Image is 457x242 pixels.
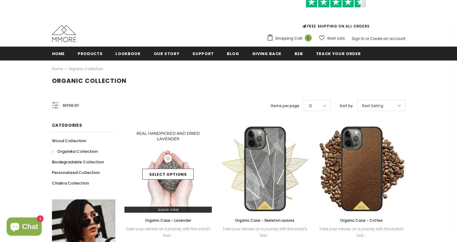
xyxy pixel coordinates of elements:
a: Home [52,65,63,73]
span: Quick View [158,207,179,212]
inbox-online-store-chat: Shopify online store chat [5,217,43,237]
span: or [365,36,369,41]
a: Wood Collection [52,136,86,146]
a: Sign In [352,36,365,41]
span: Blog [227,51,239,57]
span: 12 [309,103,312,109]
span: Giving back [252,51,282,57]
img: MMORE Cases [52,25,76,42]
span: Organika Collection [57,149,98,154]
a: Blog [227,47,239,60]
a: Quick View [124,207,212,213]
a: Products [78,47,102,60]
a: B2B [294,47,303,60]
div: Take your senses on a journey with the world's first... [318,226,405,239]
a: Organic Case - Coffee [318,217,405,224]
label: Items per page [271,103,299,109]
span: Shopping Cart [275,35,302,41]
iframe: Customer reviews powered by Trustpilot [267,8,405,23]
span: Track your order [316,51,361,57]
span: Products [78,51,102,57]
span: 0 [305,34,312,41]
div: Take your senses on a journey with the world's first... [221,226,309,239]
a: support [192,47,214,60]
a: Lookbook [115,47,140,60]
a: Shopping Cart 0 [267,34,315,43]
a: Organic Case - Lavender [124,217,212,224]
a: Organika Collection [52,146,98,157]
img: Real Organic Hanpicked Lavender Flowers held in Hand [124,125,212,213]
span: Organic Case - Skeleton Leaves [235,218,294,223]
span: Categories [52,122,82,128]
span: Refine by [63,102,79,109]
span: Our Story [154,51,180,57]
a: Giving back [252,47,282,60]
a: Chakra Collection [52,178,89,188]
span: Organic Case - Lavender [145,218,191,223]
span: Lookbook [115,51,140,57]
a: Wish Lists [319,33,345,44]
a: Biodegradable Collection [52,157,104,167]
span: Organic Collection [52,77,127,85]
span: Chakra Collection [52,180,89,186]
div: Take your senses on a journey with the world's first... [124,226,212,239]
span: Biodegradable Collection [52,159,104,165]
span: B2B [294,51,303,57]
a: Personalized Collection [52,167,100,178]
a: Select options [142,169,194,180]
a: Track your order [316,47,361,60]
span: Wood Collection [52,138,86,144]
span: support [192,51,214,57]
a: Create an account [370,36,405,41]
span: Personalized Collection [52,170,100,175]
a: Our Story [154,47,180,60]
span: Best Selling [362,103,383,109]
a: Organic Case - Skeleton Leaves [221,217,309,224]
span: Wish Lists [327,35,345,41]
span: Home [52,51,65,57]
a: Home [52,47,65,60]
a: Organic Collection [69,66,103,71]
label: Sort by [340,103,353,109]
span: Organic Case - Coffee [340,218,383,223]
